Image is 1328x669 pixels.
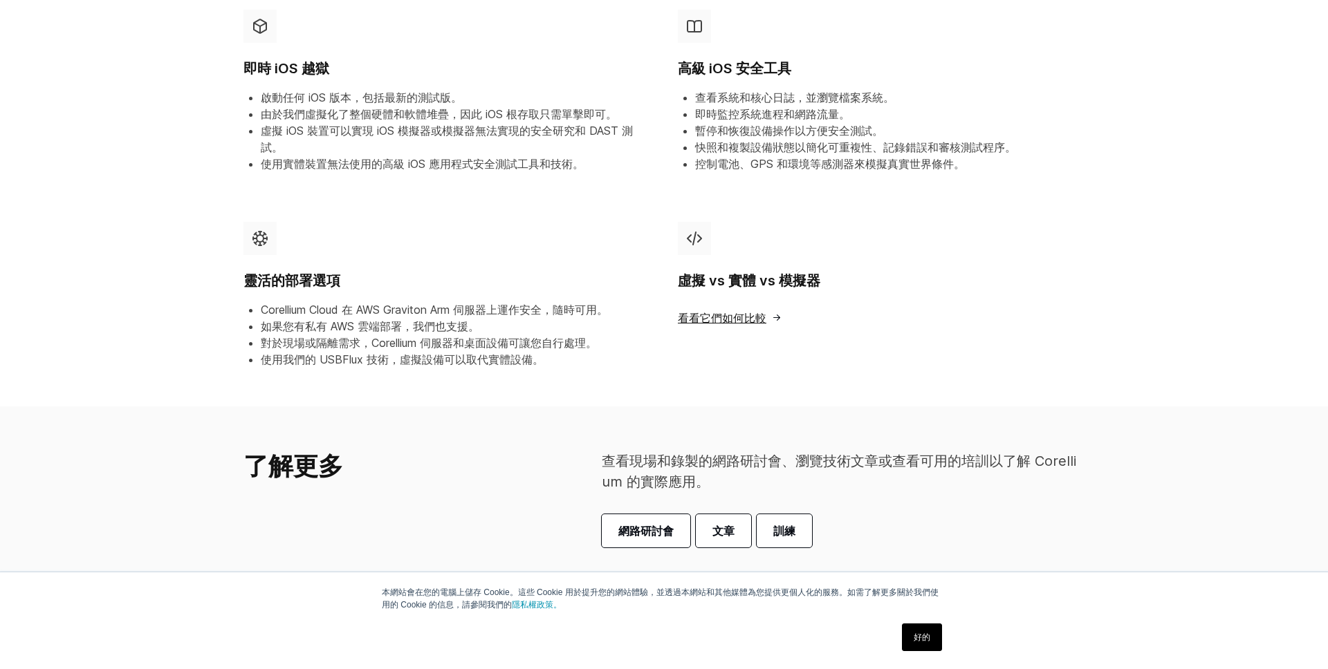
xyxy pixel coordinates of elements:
[902,623,942,651] a: 好的
[695,91,894,104] font: 查看系統和核心日誌，並瀏覽檔案系統。
[261,319,479,333] font: 如果您有私有 AWS 雲端部署，我們也支援。
[261,336,597,350] font: 對於現場或隔離需求，Corellium 伺服器和桌面設備可讓您自行處理。
[261,303,608,317] font: Corellium Cloud 在 AWS Graviton Arm 伺服器上運作安全，隨時可用。
[914,632,930,642] font: 好的
[243,451,343,481] font: 了解更多
[773,524,795,538] font: 訓練
[243,60,329,77] font: 即時 iOS 越獄
[261,157,584,171] font: 使用實體裝置無法使用的高級 iOS 應用程式安全測試工具和技術。
[678,272,820,289] font: 虛擬 vs 實體 vs 模擬器
[261,352,544,366] font: 使用我們的 USBFlux 技術，虛擬設備可以取代實體設備。
[512,600,562,610] a: 隱私權政策。
[696,514,751,547] a: 文章
[261,124,633,154] font: 虛擬 iOS 裝置可以實現 iOS 模擬器或模擬器無法實現的安全研究和 DAST 測試。
[695,157,965,171] font: 控制電池、GPS 和環境等感測器來模擬真實世界條件。
[664,211,1098,390] a: 虛擬 vs 實體 vs 模擬器 看看它們如何比較
[695,107,850,121] font: 即時監控系統進程和網路流量。
[602,514,690,547] a: 網路研討會
[695,124,883,138] font: 暫停和恢復設備操作以方便安全測試。
[695,140,1016,154] font: 快照和複製設備狀態以簡化可重複性、記錄錯誤和審核測試程序。
[678,60,791,77] font: 高級 iOS 安全工具
[712,524,735,538] font: 文章
[602,453,1076,490] font: 查看現場和錄製的網路研討會、瀏覽技術文章或查看可用的培訓以了解 Corellium 的實際應用。
[618,524,674,538] font: 網路研討會
[678,311,766,325] font: 看看它們如何比較
[382,587,939,610] font: 本網站會在您的電腦上儲存 Cookie。這些 Cookie 用於提升您的網站體驗，並透過本網站和其他媒體為您提供更個人化的服務。如需了解更多關於我們使用的 Cookie 的信息，請參閱我們的
[261,91,462,104] font: 啟動任何 iOS 版本，包括最新的測試版。
[243,272,340,289] font: 靈活的部署選項
[757,514,812,547] a: 訓練
[261,107,617,121] font: 由於我們虛擬化了整個硬體和軟體堆疊，因此 iOS 根存取只需單擊即可。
